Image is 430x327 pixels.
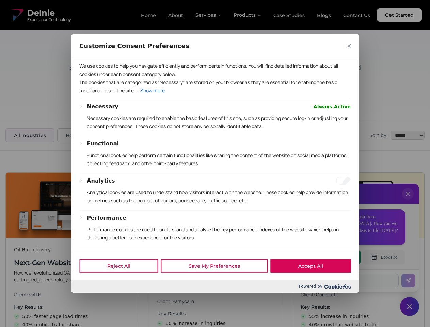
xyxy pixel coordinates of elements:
[270,259,351,273] button: Accept All
[87,140,119,148] button: Functional
[87,103,118,111] button: Necessary
[324,284,351,289] img: Cookieyes logo
[79,78,351,95] p: The cookies that are categorized as "Necessary" are stored on your browser as they are essential ...
[71,280,359,293] div: Powered by
[79,259,158,273] button: Reject All
[79,62,351,78] p: We use cookies to help you navigate efficiently and perform certain functions. You will find deta...
[336,177,351,185] input: Enable Analytics
[87,188,351,205] p: Analytical cookies are used to understand how visitors interact with the website. These cookies h...
[347,44,351,48] img: Close
[87,214,126,222] button: Performance
[87,114,351,130] p: Necessary cookies are required to enable the basic features of this site, such as providing secur...
[314,103,351,111] span: Always Active
[140,87,165,95] button: Show more
[87,151,351,168] p: Functional cookies help perform certain functionalities like sharing the content of the website o...
[161,259,268,273] button: Save My Preferences
[87,177,115,185] button: Analytics
[79,42,189,50] span: Customize Consent Preferences
[87,225,351,242] p: Performance cookies are used to understand and analyze the key performance indexes of the website...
